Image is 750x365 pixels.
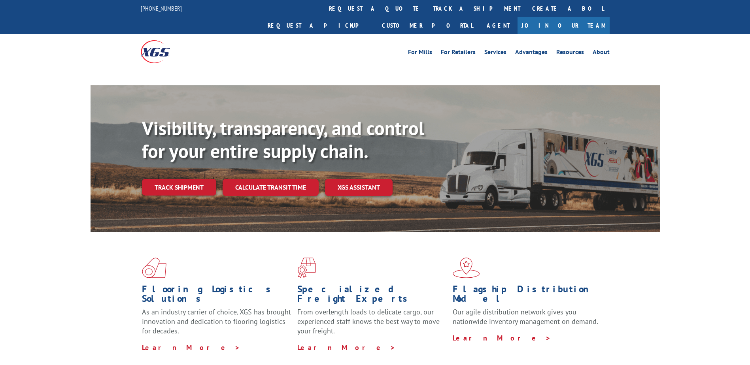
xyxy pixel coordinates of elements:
[142,343,240,352] a: Learn More >
[223,179,319,196] a: Calculate transit time
[141,4,182,12] a: [PHONE_NUMBER]
[593,49,610,58] a: About
[441,49,476,58] a: For Retailers
[408,49,432,58] a: For Mills
[556,49,584,58] a: Resources
[297,307,447,342] p: From overlength loads to delicate cargo, our experienced staff knows the best way to move your fr...
[142,179,216,196] a: Track shipment
[142,307,291,335] span: As an industry carrier of choice, XGS has brought innovation and dedication to flooring logistics...
[515,49,548,58] a: Advantages
[325,179,393,196] a: XGS ASSISTANT
[297,258,316,278] img: xgs-icon-focused-on-flooring-red
[142,116,424,163] b: Visibility, transparency, and control for your entire supply chain.
[142,284,291,307] h1: Flooring Logistics Solutions
[297,343,396,352] a: Learn More >
[484,49,506,58] a: Services
[297,284,447,307] h1: Specialized Freight Experts
[453,307,598,326] span: Our agile distribution network gives you nationwide inventory management on demand.
[453,258,480,278] img: xgs-icon-flagship-distribution-model-red
[518,17,610,34] a: Join Our Team
[453,333,551,342] a: Learn More >
[479,17,518,34] a: Agent
[142,258,166,278] img: xgs-icon-total-supply-chain-intelligence-red
[262,17,376,34] a: Request a pickup
[376,17,479,34] a: Customer Portal
[453,284,602,307] h1: Flagship Distribution Model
